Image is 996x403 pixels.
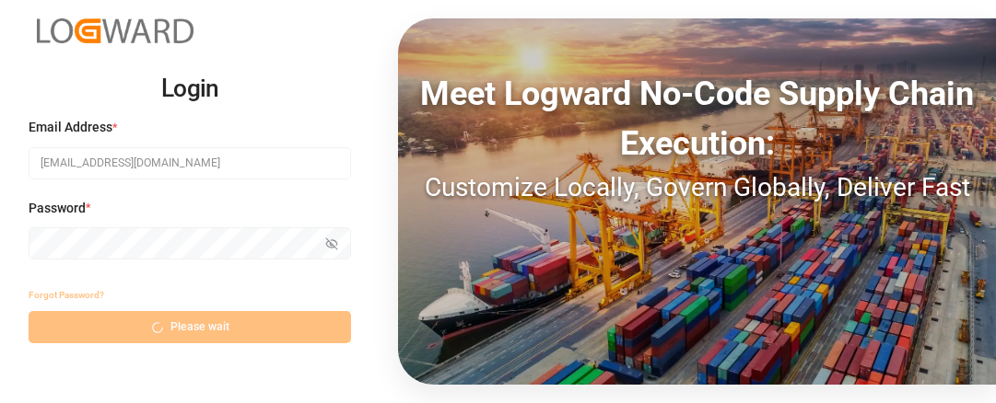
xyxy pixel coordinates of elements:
[29,199,86,218] span: Password
[398,168,996,207] div: Customize Locally, Govern Globally, Deliver Fast
[37,18,193,43] img: Logward_new_orange.png
[29,118,112,137] span: Email Address
[398,69,996,168] div: Meet Logward No-Code Supply Chain Execution:
[29,60,351,119] h2: Login
[29,147,351,179] input: Enter your email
